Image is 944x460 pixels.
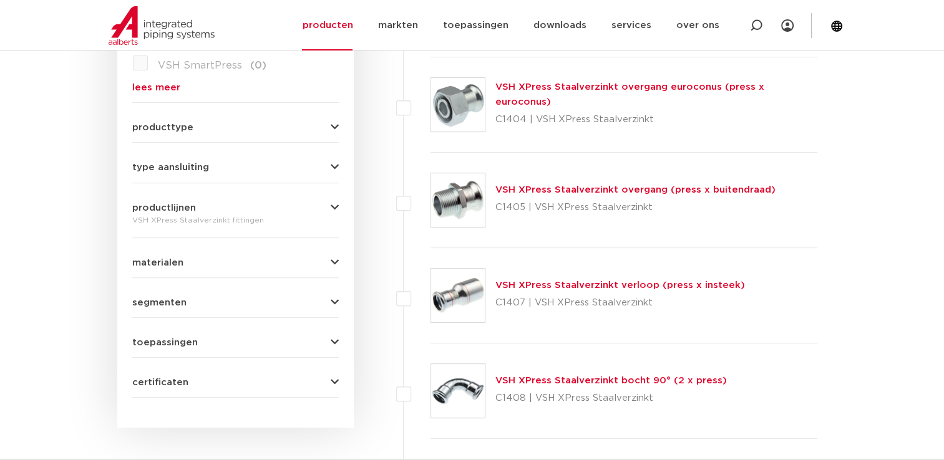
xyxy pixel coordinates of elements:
[132,338,339,347] button: toepassingen
[495,110,818,130] p: C1404 | VSH XPress Staalverzinkt
[431,173,485,227] img: Thumbnail for VSH XPress Staalverzinkt overgang (press x buitendraad)
[132,203,196,213] span: productlijnen
[132,213,339,228] div: VSH XPress Staalverzinkt fittingen
[132,378,188,387] span: certificaten
[132,123,193,132] span: producttype
[495,280,745,290] a: VSH XPress Staalverzinkt verloop (press x insteek)
[158,60,242,70] span: VSH SmartPress
[132,163,339,172] button: type aansluiting
[495,376,727,385] a: VSH XPress Staalverzinkt bocht 90° (2 x press)
[431,364,485,418] img: Thumbnail for VSH XPress Staalverzinkt bocht 90° (2 x press)
[250,60,266,70] span: (0)
[132,378,339,387] button: certificaten
[132,163,209,172] span: type aansluiting
[132,123,339,132] button: producttype
[495,293,745,313] p: C1407 | VSH XPress Staalverzinkt
[132,298,339,307] button: segmenten
[132,258,339,267] button: materialen
[495,82,764,107] a: VSH XPress Staalverzinkt overgang euroconus (press x euroconus)
[495,198,776,218] p: C1405 | VSH XPress Staalverzinkt
[132,83,339,92] a: lees meer
[132,258,183,267] span: materialen
[431,269,485,322] img: Thumbnail for VSH XPress Staalverzinkt verloop (press x insteek)
[132,203,339,213] button: productlijnen
[132,338,198,347] span: toepassingen
[495,185,776,194] a: VSH XPress Staalverzinkt overgang (press x buitendraad)
[495,388,727,408] p: C1408 | VSH XPress Staalverzinkt
[431,78,485,132] img: Thumbnail for VSH XPress Staalverzinkt overgang euroconus (press x euroconus)
[132,298,187,307] span: segmenten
